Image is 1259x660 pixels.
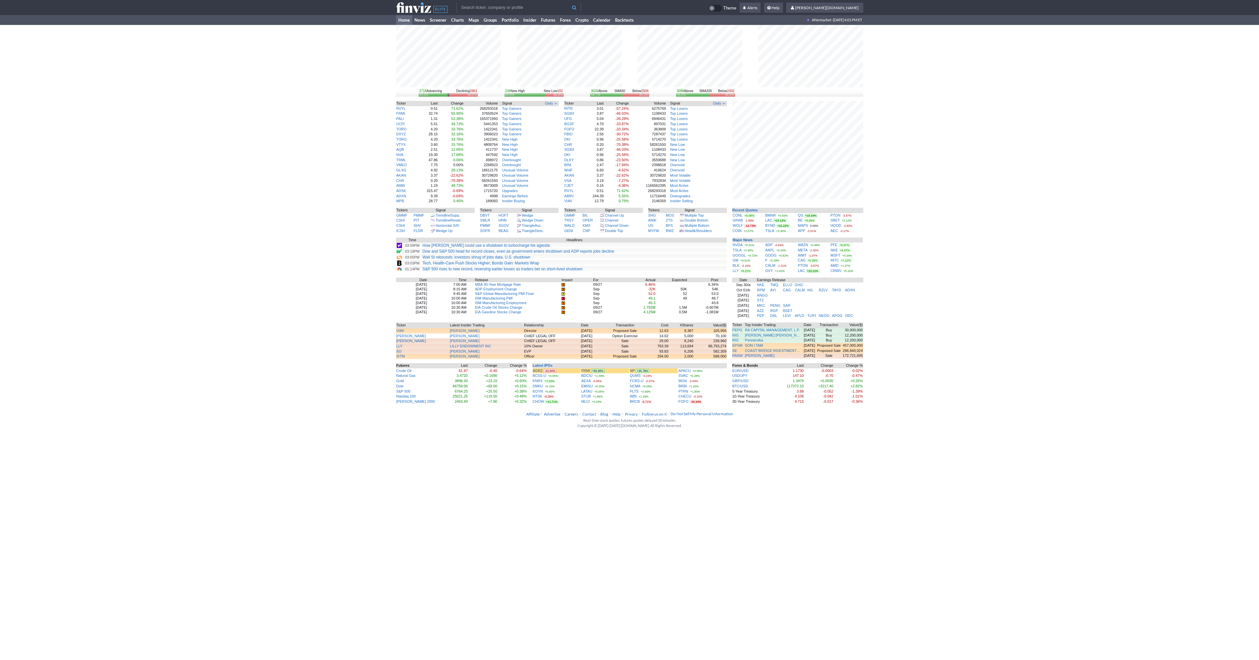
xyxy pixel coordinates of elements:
a: AYI [770,288,776,292]
a: BDCIU [581,374,592,378]
a: Channel [605,218,618,222]
a: VSA [564,179,571,183]
a: PFE [830,243,837,247]
a: Channel Down [605,223,629,227]
a: TORO [396,127,407,131]
a: How [PERSON_NAME] could use a shutdown to turbocharge his agenda [423,243,550,248]
a: Most Active [670,184,689,187]
a: AQB [396,147,404,151]
a: [PERSON_NAME] [396,339,426,343]
a: BE [798,218,803,222]
a: Top Losers [670,111,688,115]
a: LATAU [581,389,592,393]
a: Overbought [502,163,521,167]
a: CONL [733,213,743,217]
a: Channel Up [605,213,624,217]
a: Major News [733,238,753,242]
a: GHG [795,283,803,287]
a: WMT [798,253,807,257]
a: Insider Selling [670,199,693,203]
a: Crypto [573,15,591,25]
a: Charts [449,15,466,25]
a: VMEO [396,163,407,167]
a: AKAN [396,173,406,177]
a: Oversold [670,168,685,172]
a: AEC [830,229,838,233]
a: LLY [733,269,739,273]
a: KOYN [533,389,543,393]
a: Top Gainers [502,132,521,136]
a: CJET [564,184,573,187]
a: S&P Global Manufacturing PMI Final [475,292,534,296]
a: FBIO [564,132,573,136]
a: VTYX [396,143,406,146]
a: Downgrades [670,194,690,198]
a: INTC [830,258,839,262]
a: BWZ [666,229,674,233]
a: Dow [396,384,404,388]
a: AAPL [765,248,774,252]
a: Most Volatile [670,179,690,183]
a: VIAV [396,329,404,333]
a: NTSK [533,394,542,398]
a: Perestroika [745,338,763,343]
a: CAG [783,288,791,292]
a: [DATE] [738,314,749,318]
a: LEVI [783,314,791,318]
a: Futures [539,15,558,25]
a: GLXG [396,168,407,172]
a: [PERSON_NAME] [450,334,479,338]
a: TMQ [770,283,778,287]
a: ISM Manufacturing Employment [475,301,527,305]
a: ADXN [396,194,407,198]
a: BINI [564,163,571,167]
a: EUR/USD [732,369,749,373]
a: New Low [670,153,685,157]
a: Most Volatile [670,173,690,177]
a: BSET [783,309,792,313]
a: New High [502,147,518,151]
a: Earnings Before [502,194,528,198]
a: DBVT [480,213,490,217]
a: APOG [832,314,843,318]
a: Wall St rebounds; investors shrug of jobs data, U.S. shutdown [423,255,530,260]
a: SE [732,349,737,353]
input: Search ticker, company or profile [456,2,581,13]
a: Double Bottom [685,218,709,222]
a: NVDA [733,243,743,247]
a: Top Losers [670,137,688,141]
a: PIT [413,218,419,222]
a: S&P 500 rises to new record, reversing earlier losses as traders bet on short-lived shutdown [423,267,583,271]
a: Top Gainers [502,122,521,126]
a: Top Losers [670,132,688,136]
span: Desc. [535,229,544,233]
a: SBET [830,218,840,222]
a: ADSK [396,189,406,193]
a: TRML [396,158,406,162]
a: SON I TAM [745,343,763,348]
a: TSLA [733,248,742,252]
a: CSHI [396,223,405,227]
a: FCRS-U [630,379,644,383]
b: Recent Quotes [732,208,758,212]
a: New High [502,143,518,146]
span: Asc. [535,223,542,227]
a: GOOGL [733,253,746,257]
a: CSHI [396,218,405,222]
a: Portfolio [499,15,521,25]
a: EPSM [732,343,743,347]
a: ODC [845,314,853,318]
a: VIAV [564,199,572,203]
a: MPB [396,199,404,203]
a: RPM [757,288,765,292]
a: MGN [678,379,687,383]
a: Unusual Volume [502,173,528,177]
a: TSLA [765,229,774,233]
a: Wedge [522,213,533,217]
a: HOOD [830,223,841,227]
a: Double Top [605,229,623,233]
a: NKE [830,248,838,252]
a: EIA Gasoline Stocks Change [475,310,521,314]
a: SGBX [564,147,574,151]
